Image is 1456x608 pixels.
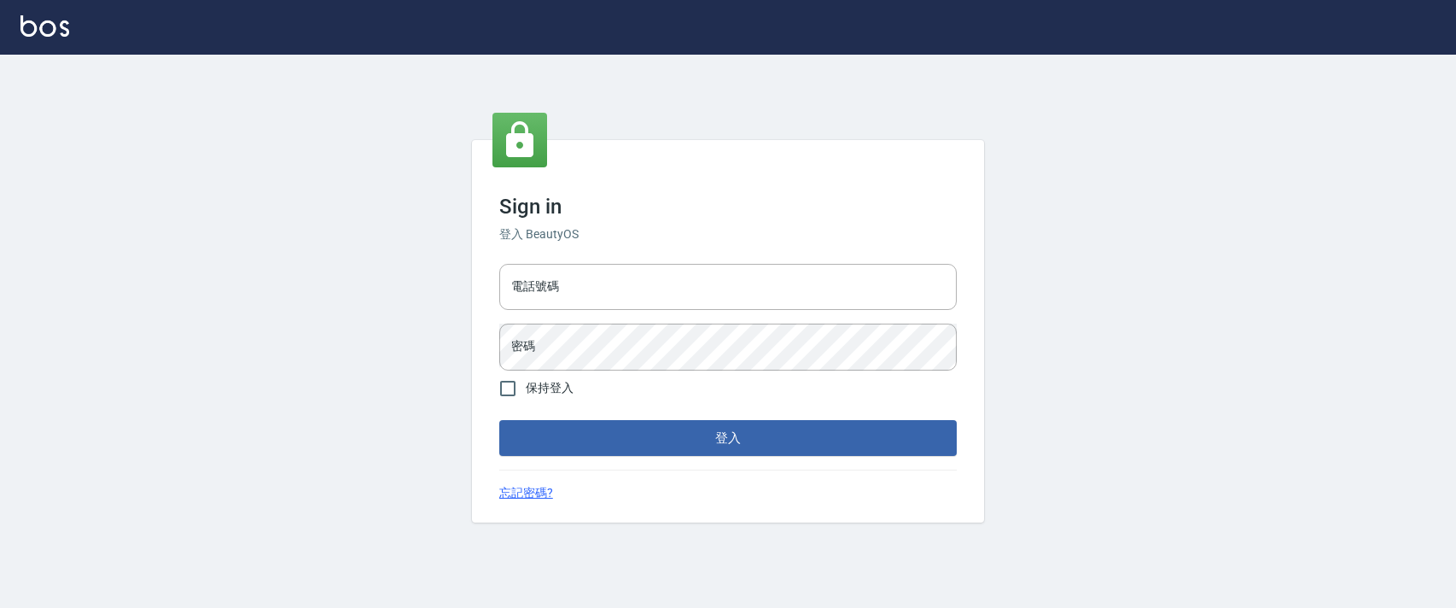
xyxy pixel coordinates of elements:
button: 登入 [499,420,957,456]
a: 忘記密碼? [499,484,553,502]
h3: Sign in [499,195,957,219]
h6: 登入 BeautyOS [499,225,957,243]
img: Logo [20,15,69,37]
span: 保持登入 [526,379,574,397]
